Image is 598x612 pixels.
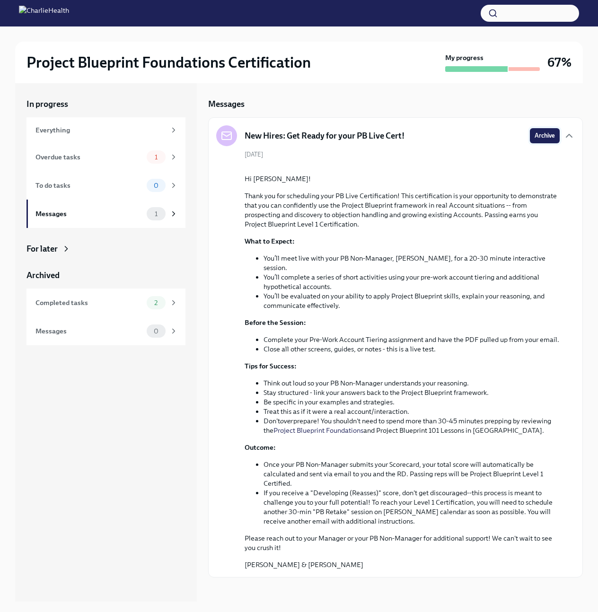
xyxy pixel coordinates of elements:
[245,362,297,370] strong: Tips for Success:
[26,289,185,317] a: Completed tasks2
[264,335,560,344] li: Complete your Pre-Work Account Tiering assignment and have the PDF pulled up from your email.
[245,174,560,184] p: Hi [PERSON_NAME]!
[245,130,405,141] h5: New Hires: Get Ready for your PB Live Cert!
[26,143,185,171] a: Overdue tasks1
[245,318,306,327] strong: Before the Session:
[264,407,560,416] li: Treat this as if it were a real account/interaction.
[26,117,185,143] a: Everything
[245,560,560,569] p: [PERSON_NAME] & [PERSON_NAME]
[264,416,560,435] li: Don't prepare! You shouldn't need to spend more than 30-45 minutes prepping by reviewing the and ...
[530,128,560,143] button: Archive
[245,533,560,552] p: Please reach out to your Manager or your PB Non-Manager for additional support! We can't wait to ...
[245,191,560,229] p: Thank you for scheduling your PB Live Certification! This certification is your opportunity to de...
[535,131,555,140] span: Archive
[264,388,560,397] li: Stay structured - link your answers back to the Project Blueprint framework.
[148,328,164,335] span: 0
[19,6,69,21] img: CharlieHealth
[26,243,185,254] a: For later
[264,397,560,407] li: Be specific in your examples and strategies.
[149,154,163,161] span: 1
[148,182,164,189] span: 0
[273,426,363,435] a: Project Blueprint Foundations
[26,98,185,110] a: In progress
[26,171,185,200] a: To do tasks0
[149,210,163,218] span: 1
[26,200,185,228] a: Messages1
[26,317,185,345] a: Messages0
[264,460,560,488] li: Once your PB Non-Manager submits your Scorecard, your total score will automatically be calculate...
[149,299,163,306] span: 2
[26,53,311,72] h2: Project Blueprint Foundations Certification
[35,152,143,162] div: Overdue tasks
[245,150,263,159] span: [DATE]
[245,443,276,452] strong: Outcome:
[245,237,295,245] strong: What to Expect:
[35,209,143,219] div: Messages
[35,326,143,336] div: Messages
[547,54,572,71] h3: 67%
[208,98,245,110] h5: Messages
[445,53,484,62] strong: My progress
[35,125,166,135] div: Everything
[26,243,58,254] div: For later
[264,344,560,354] li: Close all other screens, guides, or notes - this is a live test.
[264,488,560,526] li: If you receive a "Developing (Reasses)" score, don't get discouraged--this process is meant to ch...
[35,297,143,308] div: Completed tasks
[264,272,560,291] li: You’ll complete a series of short activities using your pre-work account tiering and additional h...
[264,291,560,310] li: You’ll be evaluated on your ability to apply Project Blueprint skills, explain your reasoning, an...
[280,417,293,425] em: over
[35,180,143,191] div: To do tasks
[26,270,185,281] a: Archived
[264,378,560,388] li: Think out loud so your PB Non-Manager understands your reasoning.
[264,254,560,272] li: You’ll meet live with your PB Non-Manager, [PERSON_NAME], for a 20-30 minute interactive session.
